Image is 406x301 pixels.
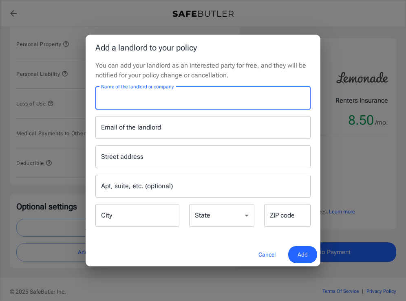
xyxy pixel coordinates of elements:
p: You can add your landlord as an interested party for free, and they will be notified for your pol... [95,61,311,80]
span: Add [298,250,308,260]
button: Cancel [249,246,285,264]
label: Name of the landlord or company [101,83,174,90]
button: Add [288,246,317,264]
h2: Add a landlord to your policy [86,35,320,61]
